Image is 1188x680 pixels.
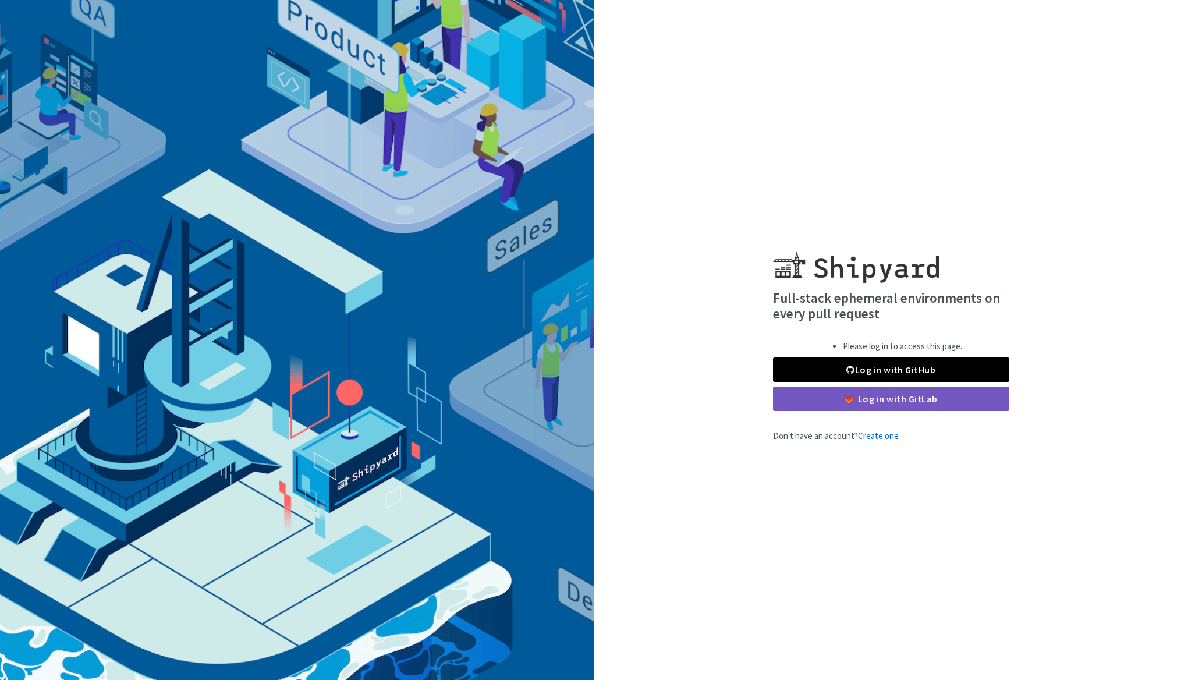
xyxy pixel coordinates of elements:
[773,387,1009,411] a: Log in with GitLab
[843,340,962,353] li: Please log in to access this page.
[845,395,853,403] img: gitlab-color.svg
[858,430,899,441] a: Create one
[773,357,1009,382] a: Log in with GitHub
[773,430,899,441] span: Don't have an account?
[773,290,1009,322] h4: Full-stack ephemeral environments on every pull request
[773,238,939,283] img: Shipyard logo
